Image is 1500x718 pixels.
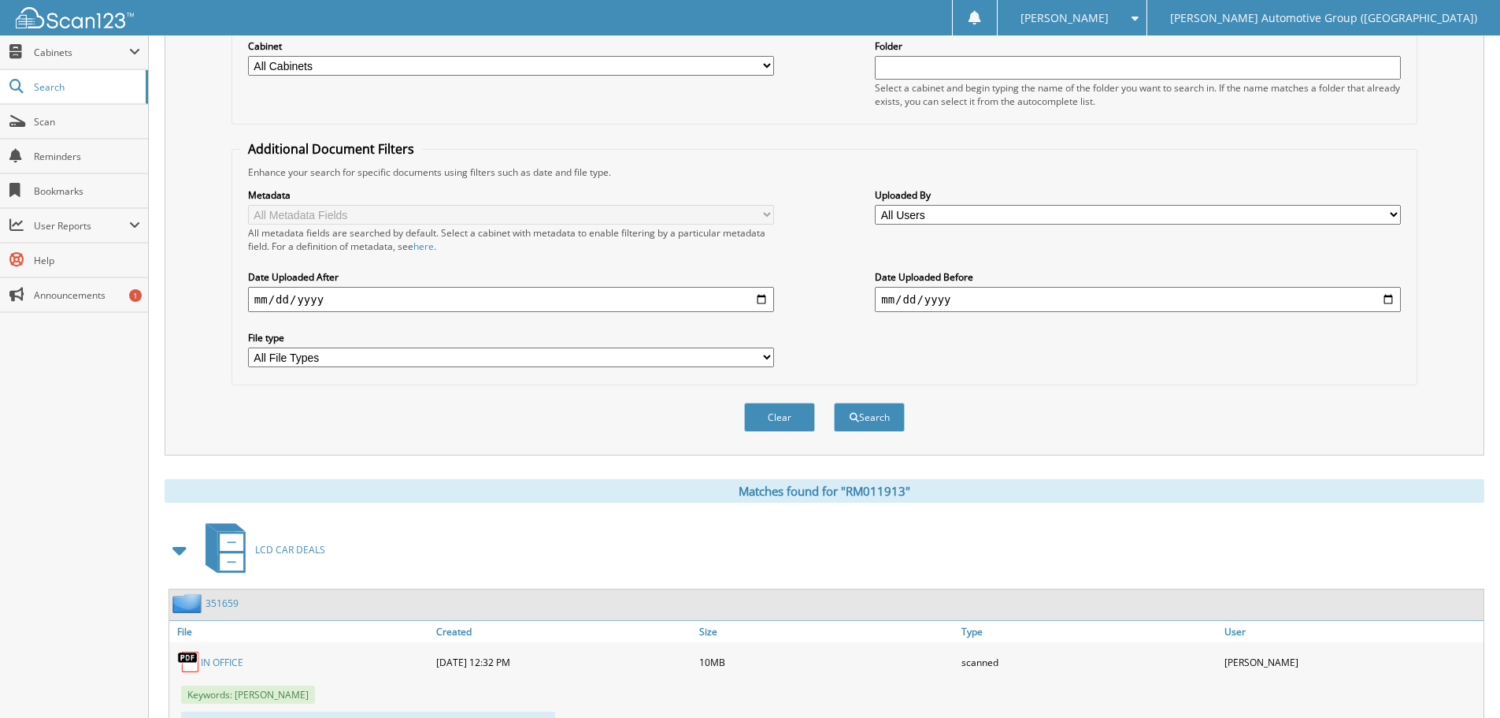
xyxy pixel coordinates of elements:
div: Select a cabinet and begin typing the name of the folder you want to search in. If the name match... [875,81,1401,108]
a: here [413,240,434,253]
label: Uploaded By [875,188,1401,202]
span: Announcements [34,288,140,302]
label: Folder [875,39,1401,53]
span: Help [34,254,140,267]
div: All metadata fields are searched by default. Select a cabinet with metadata to enable filtering b... [248,226,774,253]
input: end [875,287,1401,312]
span: LCD CAR DEALS [255,543,325,556]
span: Bookmarks [34,184,140,198]
label: Metadata [248,188,774,202]
span: Reminders [34,150,140,163]
span: Scan [34,115,140,128]
div: Enhance your search for specific documents using filters such as date and file type. [240,166,1409,179]
a: Created [432,621,695,642]
div: [PERSON_NAME] [1220,646,1483,678]
span: Cabinets [34,46,129,59]
a: User [1220,621,1483,642]
div: scanned [957,646,1220,678]
span: Search [34,80,138,94]
span: User Reports [34,219,129,233]
button: Clear [744,403,815,432]
a: Size [695,621,958,642]
img: scan123-logo-white.svg [16,7,134,28]
label: File type [248,331,774,344]
a: File [169,621,432,642]
img: PDF.png [177,650,201,674]
span: [PERSON_NAME] Automotive Group ([GEOGRAPHIC_DATA]) [1170,13,1477,23]
legend: Additional Document Filters [240,140,422,158]
a: IN OFFICE [201,656,243,669]
input: start [248,287,774,312]
img: folder2.png [172,593,206,613]
div: 10MB [695,646,958,678]
iframe: Chat Widget [1421,642,1500,718]
label: Date Uploaded After [248,270,774,284]
button: Search [834,403,905,432]
label: Cabinet [248,39,774,53]
label: Date Uploaded Before [875,270,1401,284]
span: [PERSON_NAME] [1020,13,1109,23]
div: [DATE] 12:32 PM [432,646,695,678]
a: 351659 [206,597,239,610]
div: Matches found for "RM011913" [165,479,1484,503]
span: Keywords: [PERSON_NAME] [181,686,315,704]
div: 1 [129,289,142,302]
a: Type [957,621,1220,642]
a: LCD CAR DEALS [196,519,325,581]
